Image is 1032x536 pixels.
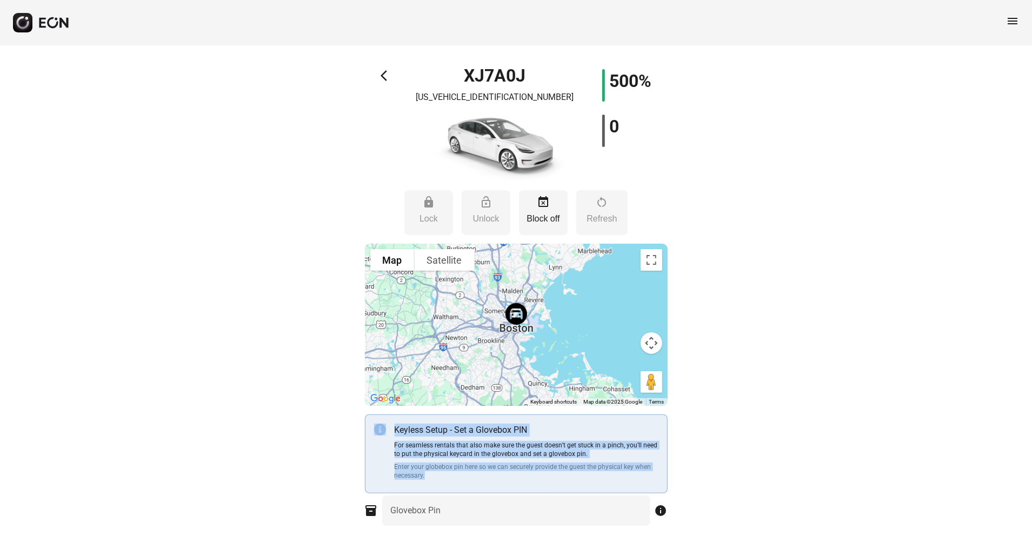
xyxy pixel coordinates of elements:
span: info [655,504,668,517]
span: inventory_2 [365,504,378,517]
img: info [374,424,386,435]
p: For seamless rentals that also make sure the guest doesn’t get stuck in a pinch, you’ll need to p... [395,441,658,458]
button: Map camera controls [641,332,662,354]
span: event_busy [537,196,550,209]
p: Enter your globebox pin here so we can securely provide the guest the physical key when necessary. [395,463,658,480]
h1: XJ7A0J [464,69,525,82]
h1: 500% [609,75,651,88]
p: Keyless Setup - Set a Glovebox PIN [395,424,658,437]
span: menu [1006,15,1019,28]
img: car [419,108,570,184]
h1: 0 [609,120,619,133]
button: Toggle fullscreen view [641,249,662,271]
button: Show satellite imagery [415,249,475,271]
button: Show street map [370,249,415,271]
p: Block off [524,212,562,225]
button: Drag Pegman onto the map to open Street View [641,371,662,393]
a: Terms (opens in new tab) [649,399,664,405]
span: arrow_back_ios [381,69,394,82]
img: Google [368,392,403,406]
button: Block off [519,190,568,235]
span: Map data ©2025 Google [584,399,643,405]
a: Open this area in Google Maps (opens a new window) [368,392,403,406]
label: Glovebox Pin [391,504,441,517]
p: [US_VEHICLE_IDENTIFICATION_NUMBER] [416,91,574,104]
button: Keyboard shortcuts [531,398,577,406]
